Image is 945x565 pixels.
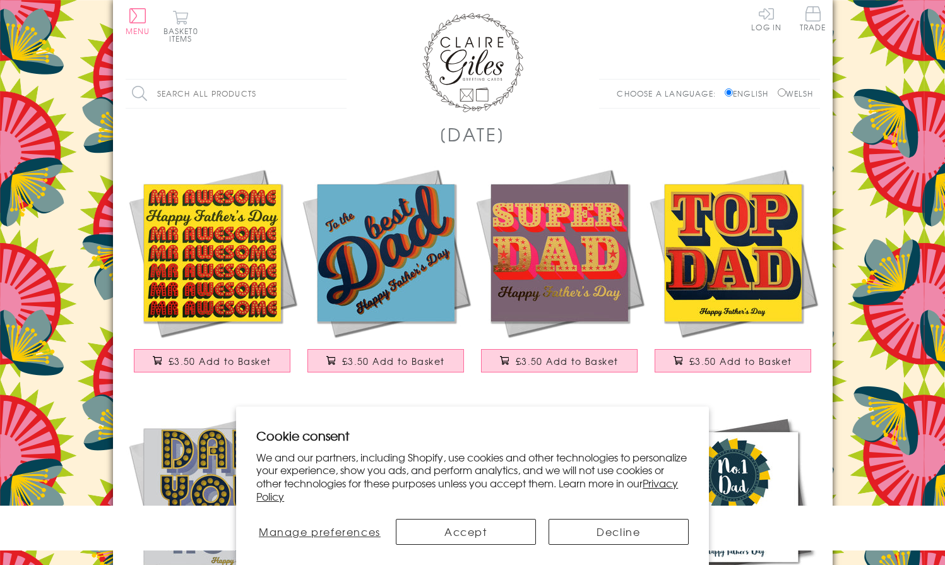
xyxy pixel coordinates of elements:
a: Father's Day Card, Mr Awesome, text foiled in shiny gold £3.50 Add to Basket [126,166,299,385]
span: Menu [126,25,150,37]
input: Search [334,80,347,108]
img: Father's Day Card, Mr Awesome, text foiled in shiny gold [126,166,299,340]
button: Manage preferences [256,519,383,545]
input: English [725,88,733,97]
span: £3.50 Add to Basket [689,355,792,367]
img: Claire Giles Greetings Cards [422,13,523,112]
button: Decline [549,519,689,545]
button: Basket0 items [163,10,198,42]
label: English [725,88,775,99]
span: Manage preferences [259,524,381,539]
p: We and our partners, including Shopify, use cookies and other technologies to personalize your ex... [256,451,689,503]
span: Trade [800,6,826,31]
a: Father's Day Card, Super Dad, text foiled in shiny gold £3.50 Add to Basket [473,166,646,385]
span: £3.50 Add to Basket [342,355,445,367]
a: Trade [800,6,826,33]
span: 0 items [169,25,198,44]
a: Father's Day Card, Top Dad, text foiled in shiny gold £3.50 Add to Basket [646,166,820,385]
img: Father's Day Card, Top Dad, text foiled in shiny gold [646,166,820,340]
p: Choose a language: [617,88,722,99]
button: £3.50 Add to Basket [307,349,464,372]
img: Father's Day Card, Super Dad, text foiled in shiny gold [473,166,646,340]
button: Menu [126,8,150,35]
a: Privacy Policy [256,475,678,504]
input: Welsh [778,88,786,97]
span: £3.50 Add to Basket [516,355,619,367]
input: Search all products [126,80,347,108]
label: Welsh [778,88,814,99]
span: £3.50 Add to Basket [169,355,271,367]
button: £3.50 Add to Basket [655,349,811,372]
a: Father's Day Card, Best Dad, text foiled in shiny gold £3.50 Add to Basket [299,166,473,385]
h1: [DATE] [439,121,506,147]
h2: Cookie consent [256,427,689,444]
button: £3.50 Add to Basket [481,349,638,372]
a: Log In [751,6,782,31]
img: Father's Day Card, Best Dad, text foiled in shiny gold [299,166,473,340]
button: £3.50 Add to Basket [134,349,290,372]
button: Accept [396,519,536,545]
